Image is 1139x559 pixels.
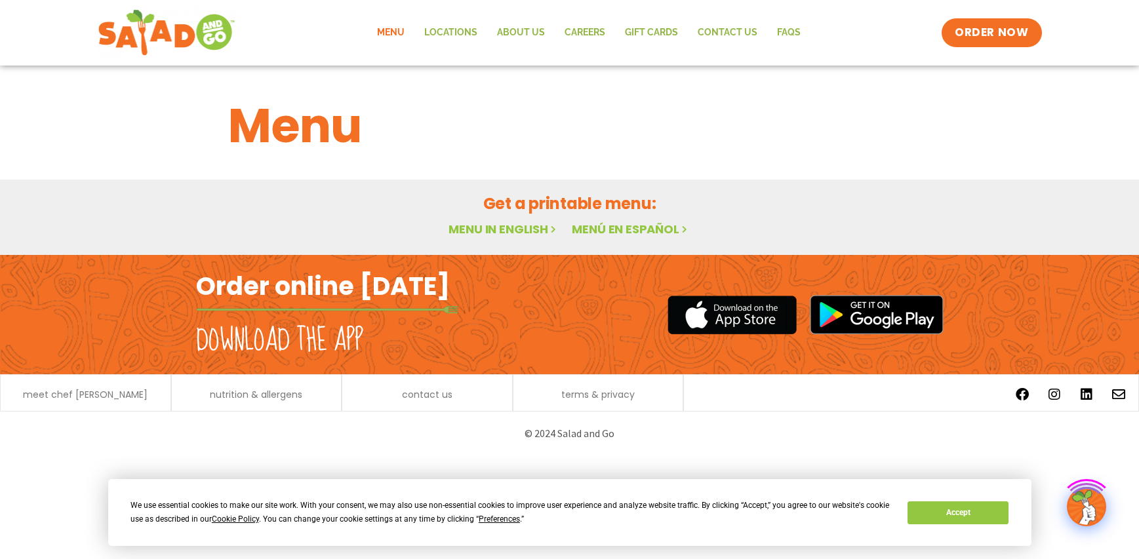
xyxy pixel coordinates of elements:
h2: Get a printable menu: [228,192,911,215]
a: Careers [555,18,615,48]
p: © 2024 Salad and Go [203,425,937,442]
span: Preferences [479,514,520,524]
button: Accept [908,501,1009,524]
a: ORDER NOW [942,18,1041,47]
a: contact us [402,390,452,399]
img: google_play [810,295,944,334]
div: We use essential cookies to make our site work. With your consent, we may also use non-essential ... [130,499,892,526]
img: fork [196,306,458,313]
a: FAQs [767,18,810,48]
h1: Menu [228,90,911,161]
h2: Download the app [196,322,363,359]
a: Menú en español [572,221,690,237]
a: Menu [367,18,414,48]
img: appstore [668,294,797,336]
a: Contact Us [688,18,767,48]
span: ORDER NOW [955,25,1028,41]
a: Menu in English [449,221,559,237]
a: meet chef [PERSON_NAME] [23,390,148,399]
a: GIFT CARDS [615,18,688,48]
span: Cookie Policy [212,514,259,524]
a: About Us [487,18,555,48]
img: new-SAG-logo-768×292 [98,7,236,59]
h2: Order online [DATE] [196,270,450,302]
a: nutrition & allergens [210,390,302,399]
a: Locations [414,18,487,48]
div: Cookie Consent Prompt [108,479,1031,546]
nav: Menu [367,18,810,48]
a: terms & privacy [561,390,635,399]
